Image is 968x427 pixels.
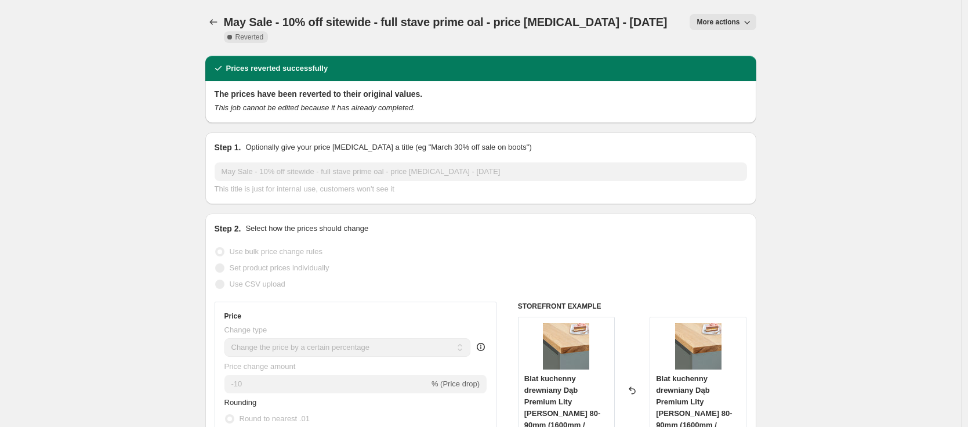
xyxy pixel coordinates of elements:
[690,14,756,30] button: More actions
[230,280,285,288] span: Use CSV upload
[245,223,368,234] p: Select how the prices should change
[543,323,589,370] img: blat-kuchenny-drewniany-dab-premium-lity-lamela-90mm_80x.jpg
[240,414,310,423] span: Round to nearest .01
[675,323,722,370] img: blat-kuchenny-drewniany-dab-premium-lity-lamela-90mm_80x.jpg
[215,162,747,181] input: 30% off holiday sale
[432,379,480,388] span: % (Price drop)
[230,247,322,256] span: Use bulk price change rules
[224,16,668,28] span: May Sale - 10% off sitewide - full stave prime oal - price [MEDICAL_DATA] - [DATE]
[245,142,531,153] p: Optionally give your price [MEDICAL_DATA] a title (eg "March 30% off sale on boots")
[697,17,739,27] span: More actions
[205,14,222,30] button: Price change jobs
[224,398,257,407] span: Rounding
[226,63,328,74] h2: Prices reverted successfully
[224,362,296,371] span: Price change amount
[224,325,267,334] span: Change type
[215,223,241,234] h2: Step 2.
[224,375,429,393] input: -15
[518,302,747,311] h6: STOREFRONT EXAMPLE
[215,142,241,153] h2: Step 1.
[235,32,264,42] span: Reverted
[230,263,329,272] span: Set product prices individually
[224,312,241,321] h3: Price
[475,341,487,353] div: help
[215,103,415,112] i: This job cannot be edited because it has already completed.
[215,88,747,100] h2: The prices have been reverted to their original values.
[215,184,394,193] span: This title is just for internal use, customers won't see it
